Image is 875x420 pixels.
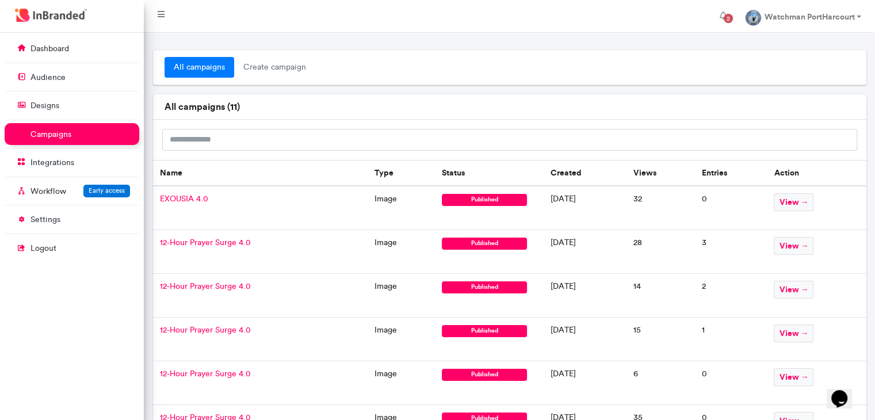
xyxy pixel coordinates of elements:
[694,186,767,230] td: 0
[5,151,139,173] a: integrations
[544,230,626,274] td: [DATE]
[153,160,368,186] th: Name
[744,9,762,26] img: profile dp
[165,101,855,112] h6: all campaigns ( 11 )
[30,186,66,197] p: Workflow
[30,243,56,254] p: logout
[774,368,813,386] span: view →
[442,238,527,250] span: published
[368,186,435,230] td: image
[160,194,208,204] span: EXOUSIA 4.0
[5,123,139,145] a: campaigns
[724,14,733,23] span: 2
[827,374,863,408] iframe: chat widget
[368,230,435,274] td: image
[626,160,694,186] th: Views
[544,160,626,186] th: Created
[5,37,139,59] a: dashboard
[626,230,694,274] td: 28
[694,160,767,186] th: Entries
[544,186,626,230] td: [DATE]
[442,369,527,381] span: published
[89,186,125,194] span: Early access
[774,237,813,255] span: view →
[694,318,767,361] td: 1
[435,160,544,186] th: Status
[5,66,139,88] a: audience
[368,361,435,405] td: image
[5,208,139,230] a: settings
[774,281,813,299] span: view →
[767,160,866,186] th: Action
[368,160,435,186] th: Type
[165,57,234,78] a: all campaigns
[710,5,735,28] button: 2
[774,324,813,342] span: view →
[774,193,813,211] span: view →
[30,72,66,83] p: audience
[160,238,251,247] span: 12-Hour Prayer Surge 4.0
[694,274,767,318] td: 2
[442,281,527,293] span: published
[626,186,694,230] td: 32
[160,325,251,335] span: 12-Hour Prayer Surge 4.0
[544,274,626,318] td: [DATE]
[30,100,59,112] p: designs
[160,369,251,379] span: 12-Hour Prayer Surge 4.0
[5,180,139,202] a: WorkflowEarly access
[544,361,626,405] td: [DATE]
[442,325,527,337] span: published
[30,129,71,140] p: campaigns
[234,57,315,78] span: create campaign
[30,157,74,169] p: integrations
[694,230,767,274] td: 3
[5,94,139,116] a: designs
[626,318,694,361] td: 15
[626,361,694,405] td: 6
[626,274,694,318] td: 14
[160,281,251,291] span: 12-Hour Prayer Surge 4.0
[30,214,60,226] p: settings
[30,43,69,55] p: dashboard
[442,194,527,206] span: published
[764,12,854,22] strong: Watchman PortHarcourt
[368,318,435,361] td: image
[694,361,767,405] td: 0
[368,274,435,318] td: image
[544,318,626,361] td: [DATE]
[12,6,90,25] img: InBranded Logo
[735,5,870,28] a: Watchman PortHarcourt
